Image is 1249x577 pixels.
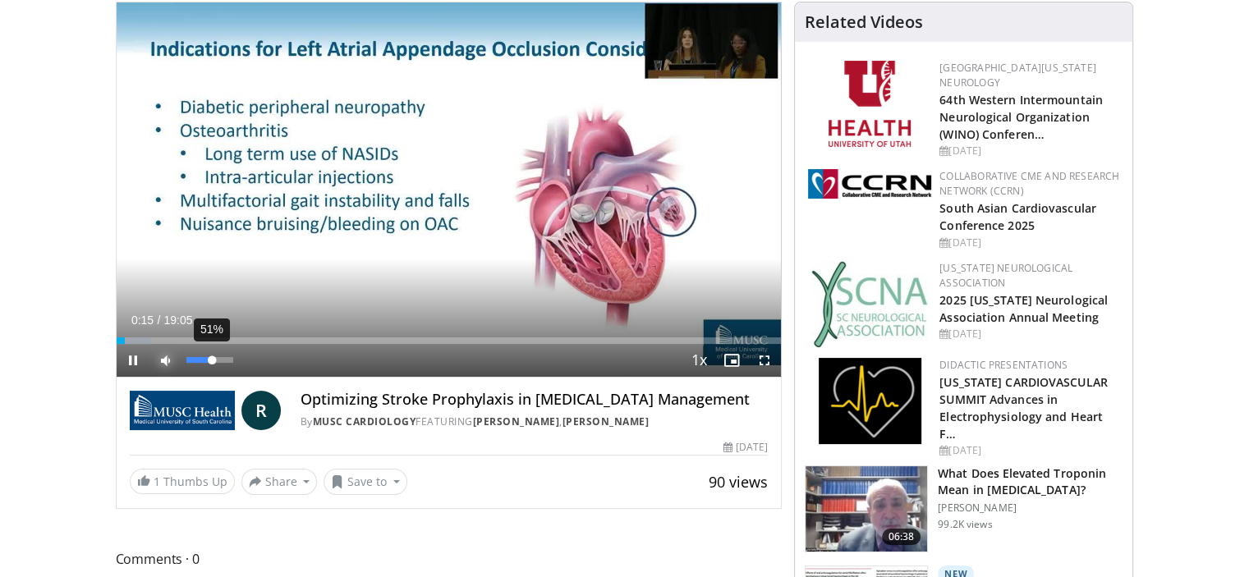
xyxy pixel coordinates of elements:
[709,472,768,492] span: 90 views
[939,236,1119,250] div: [DATE]
[158,314,161,327] span: /
[939,61,1096,89] a: [GEOGRAPHIC_DATA][US_STATE] Neurology
[116,548,783,570] span: Comments 0
[723,440,768,455] div: [DATE]
[939,358,1119,373] div: Didactic Presentations
[117,2,782,378] video-js: Video Player
[939,144,1119,158] div: [DATE]
[806,466,927,552] img: 98daf78a-1d22-4ebe-927e-10afe95ffd94.150x105_q85_crop-smart_upscale.jpg
[324,469,407,495] button: Save to
[939,292,1108,325] a: 2025 [US_STATE] Neurological Association Annual Meeting
[805,465,1123,552] a: 06:38 What Does Elevated Troponin Mean in [MEDICAL_DATA]? [PERSON_NAME] 99.2K views
[241,469,318,495] button: Share
[154,474,160,489] span: 1
[130,469,235,494] a: 1 Thumbs Up
[163,314,192,327] span: 19:05
[748,344,781,377] button: Fullscreen
[682,344,715,377] button: Playback Rate
[805,12,923,32] h4: Related Videos
[473,414,560,428] a: [PERSON_NAME]
[939,374,1108,442] a: [US_STATE] CARDIOVASCULAR SUMMIT Advances in Electrophysiology and Heart F…
[938,501,1123,515] p: [PERSON_NAME]
[149,344,182,377] button: Mute
[117,344,149,377] button: Pause
[939,169,1119,198] a: Collaborative CME and Research Network (CCRN)
[563,414,650,428] a: [PERSON_NAME]
[241,391,281,430] a: R
[808,169,931,199] img: a04ee3ba-8487-4636-b0fb-5e8d268f3737.png.150x105_q85_autocrop_double_scale_upscale_version-0.2.png
[186,357,233,363] div: Volume Level
[811,261,928,347] img: b123db18-9392-45ae-ad1d-42c3758a27aa.jpg.150x105_q85_autocrop_double_scale_upscale_version-0.2.jpg
[819,358,921,444] img: 1860aa7a-ba06-47e3-81a4-3dc728c2b4cf.png.150x105_q85_autocrop_double_scale_upscale_version-0.2.png
[715,344,748,377] button: Enable picture-in-picture mode
[939,200,1096,233] a: South Asian Cardiovascular Conference 2025
[939,92,1103,142] a: 64th Western Intermountain Neurological Organization (WINO) Conferen…
[130,391,235,430] img: MUSC Cardiology
[131,314,154,327] span: 0:15
[117,337,782,344] div: Progress Bar
[939,261,1072,290] a: [US_STATE] Neurological Association
[939,327,1119,341] div: [DATE]
[938,518,992,531] p: 99.2K views
[313,414,416,428] a: MUSC Cardiology
[301,414,769,429] div: By FEATURING ,
[939,443,1119,458] div: [DATE]
[882,529,921,545] span: 06:38
[938,465,1123,498] h3: What Does Elevated Troponin Mean in [MEDICAL_DATA]?
[829,61,911,147] img: f6362829-b0a3-407d-a044-59546adfd345.png.150x105_q85_autocrop_double_scale_upscale_version-0.2.png
[301,391,769,409] h4: Optimizing Stroke Prophylaxis in [MEDICAL_DATA] Management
